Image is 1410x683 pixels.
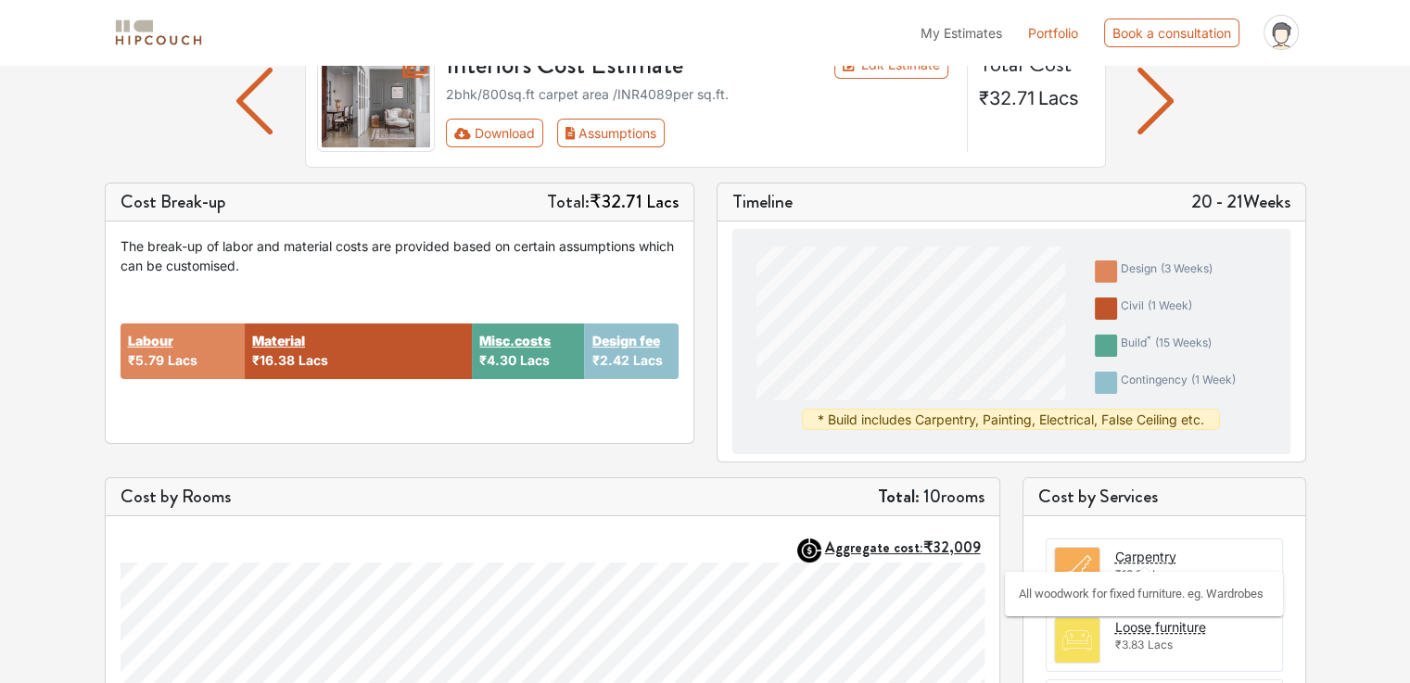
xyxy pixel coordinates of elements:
[128,352,164,368] span: ₹5.79
[1148,298,1192,312] span: ( 1 week )
[446,84,956,104] div: 2bhk / 800 sq.ft carpet area /INR 4089 per sq.ft.
[1104,19,1239,47] div: Book a consultation
[1121,335,1212,357] div: build
[299,352,328,368] span: Lacs
[1115,638,1144,651] span: ₹3.83
[121,486,231,508] h5: Cost by Rooms
[921,25,1002,41] span: My Estimates
[1191,191,1290,213] h5: 20 - 21 Weeks
[590,188,642,215] span: ₹32.71
[1019,586,1269,602] div: All woodwork for fixed furniture. eg. Wardrobes
[1055,618,1099,663] img: room.svg
[479,352,516,368] span: ₹4.30
[979,50,1090,78] h4: Total Cost
[1148,638,1173,651] span: Lacs
[252,331,305,350] button: Material
[1121,372,1236,394] div: contingency
[317,50,436,152] img: gallery
[878,483,920,510] strong: Total:
[1028,23,1078,43] a: Portfolio
[128,331,173,350] button: Labour
[479,331,551,350] button: Misc.costs
[591,331,659,350] button: Design fee
[168,352,197,368] span: Lacs
[1038,486,1290,508] h5: Cost by Services
[923,537,981,558] span: ₹32,009
[1137,68,1174,134] img: arrow left
[435,50,789,82] h3: Interiors Cost Estimate
[557,119,666,147] button: Assumptions
[1038,87,1079,109] span: Lacs
[121,191,226,213] h5: Cost Break-up
[520,352,550,368] span: Lacs
[1121,297,1192,320] div: civil
[1191,373,1236,386] span: ( 1 week )
[1055,548,1099,592] img: room.svg
[1155,335,1212,349] span: ( 15 weeks )
[1115,547,1176,566] button: Carpentry
[446,119,956,147] div: Toolbar with button groups
[547,191,679,213] h5: Total:
[825,537,981,558] strong: Aggregate cost:
[646,188,679,215] span: Lacs
[591,352,629,368] span: ₹2.42
[236,68,273,134] img: arrow left
[121,236,679,275] div: The break-up of labor and material costs are provided based on certain assumptions which can be c...
[1121,260,1213,283] div: design
[252,352,295,368] span: ₹16.38
[632,352,662,368] span: Lacs
[979,87,1035,109] span: ₹32.71
[825,538,984,556] button: Aggregate cost:₹32,009
[446,119,680,147] div: First group
[878,486,984,508] h5: 10 rooms
[112,12,205,54] span: logo-horizontal.svg
[1161,261,1213,275] span: ( 3 weeks )
[112,17,205,49] img: logo-horizontal.svg
[797,538,821,563] img: AggregateIcon
[802,409,1220,430] div: * Build includes Carpentry, Painting, Electrical, False Ceiling etc.
[732,191,793,213] h5: Timeline
[446,119,543,147] button: Download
